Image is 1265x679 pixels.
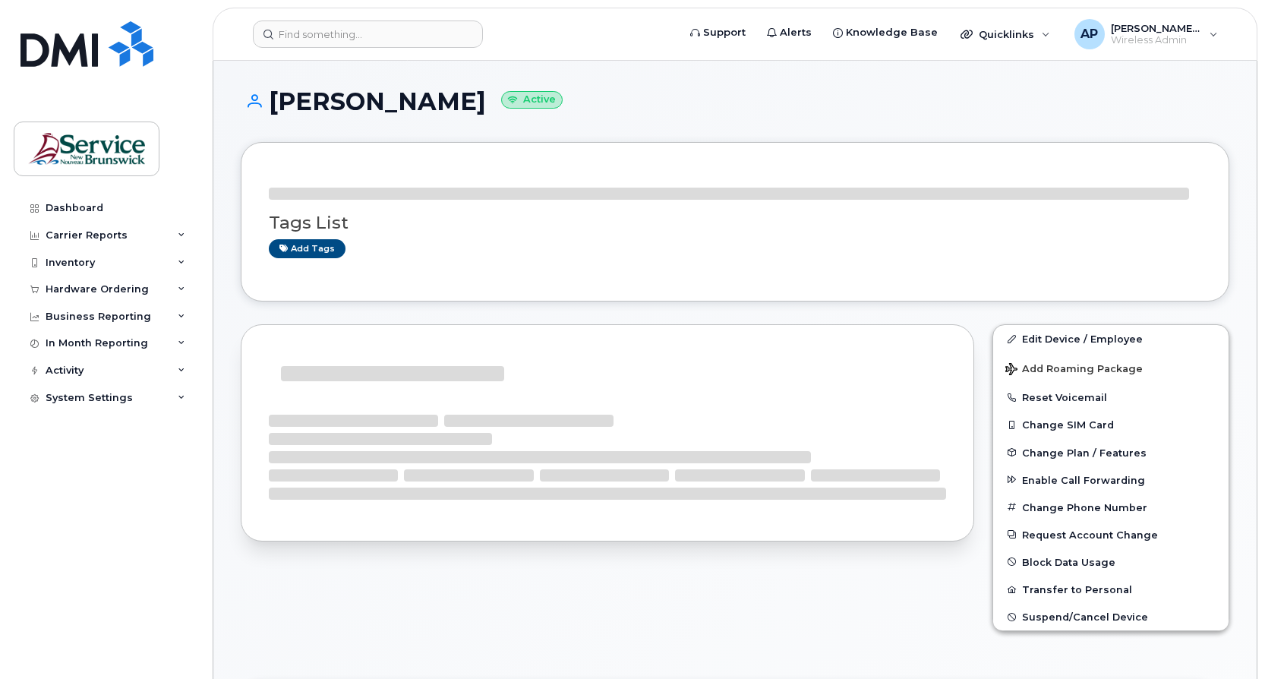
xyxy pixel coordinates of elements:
span: Suspend/Cancel Device [1022,611,1148,623]
button: Enable Call Forwarding [993,466,1229,494]
button: Add Roaming Package [993,352,1229,384]
small: Active [501,91,563,109]
a: Add tags [269,239,345,258]
button: Block Data Usage [993,548,1229,576]
h1: [PERSON_NAME] [241,88,1229,115]
button: Transfer to Personal [993,576,1229,603]
button: Change SIM Card [993,411,1229,438]
h3: Tags List [269,213,1201,232]
button: Request Account Change [993,521,1229,548]
span: Add Roaming Package [1005,363,1143,377]
span: Enable Call Forwarding [1022,474,1145,485]
button: Change Phone Number [993,494,1229,521]
span: Change Plan / Features [1022,447,1147,458]
button: Suspend/Cancel Device [993,603,1229,630]
a: Edit Device / Employee [993,325,1229,352]
button: Change Plan / Features [993,439,1229,466]
button: Reset Voicemail [993,384,1229,411]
